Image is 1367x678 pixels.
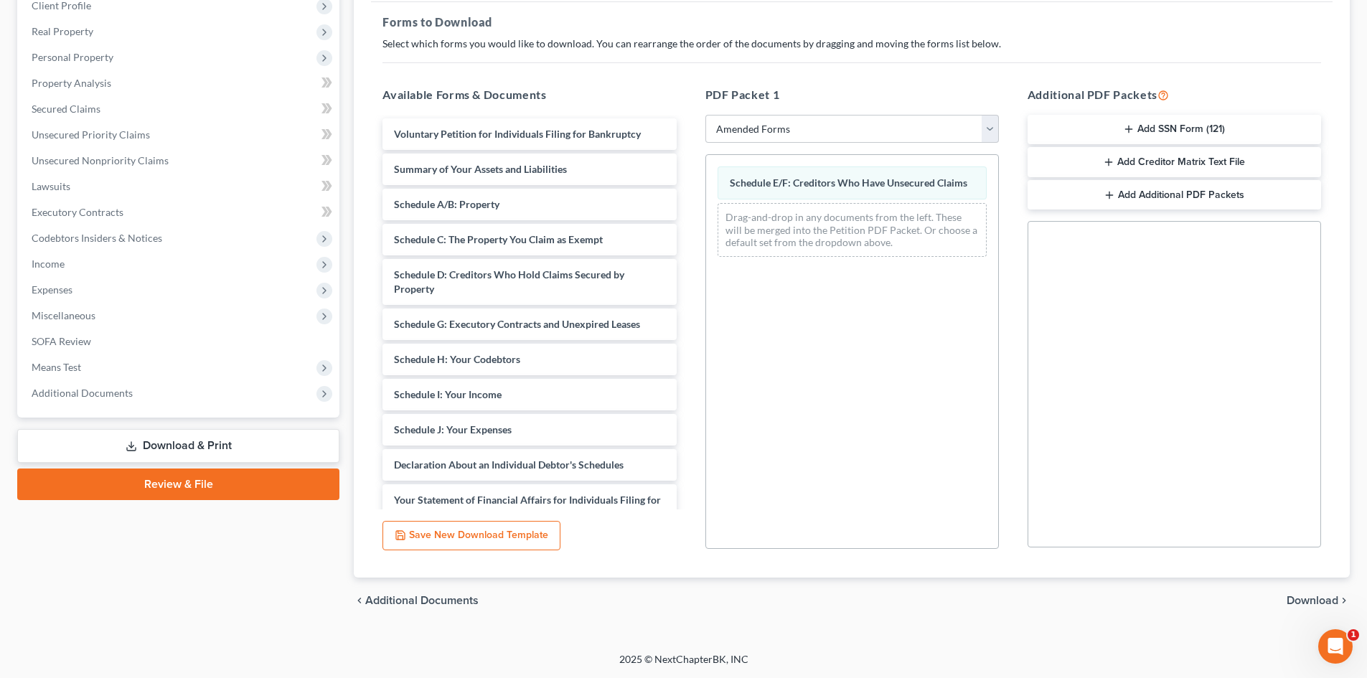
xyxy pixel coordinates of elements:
[394,353,520,365] span: Schedule H: Your Codebtors
[32,25,93,37] span: Real Property
[20,148,339,174] a: Unsecured Nonpriority Claims
[20,199,339,225] a: Executory Contracts
[32,103,100,115] span: Secured Claims
[32,154,169,166] span: Unsecured Nonpriority Claims
[32,77,111,89] span: Property Analysis
[718,203,987,257] div: Drag-and-drop in any documents from the left. These will be merged into the Petition PDF Packet. ...
[20,96,339,122] a: Secured Claims
[1318,629,1353,664] iframe: Intercom live chat
[382,521,560,551] button: Save New Download Template
[705,86,999,103] h5: PDF Packet 1
[20,122,339,148] a: Unsecured Priority Claims
[32,180,70,192] span: Lawsuits
[32,309,95,321] span: Miscellaneous
[20,329,339,354] a: SOFA Review
[32,51,113,63] span: Personal Property
[382,86,676,103] h5: Available Forms & Documents
[1028,86,1321,103] h5: Additional PDF Packets
[32,283,72,296] span: Expenses
[354,595,479,606] a: chevron_left Additional Documents
[382,14,1321,31] h5: Forms to Download
[394,388,502,400] span: Schedule I: Your Income
[730,176,967,189] span: Schedule E/F: Creditors Who Have Unsecured Claims
[394,268,624,295] span: Schedule D: Creditors Who Hold Claims Secured by Property
[1338,595,1350,606] i: chevron_right
[394,423,512,435] span: Schedule J: Your Expenses
[32,232,162,244] span: Codebtors Insiders & Notices
[354,595,365,606] i: chevron_left
[394,318,640,330] span: Schedule G: Executory Contracts and Unexpired Leases
[20,174,339,199] a: Lawsuits
[365,595,479,606] span: Additional Documents
[394,494,661,520] span: Your Statement of Financial Affairs for Individuals Filing for Bankruptcy
[1287,595,1338,606] span: Download
[32,335,91,347] span: SOFA Review
[1348,629,1359,641] span: 1
[394,233,603,245] span: Schedule C: The Property You Claim as Exempt
[1028,115,1321,145] button: Add SSN Form (121)
[382,37,1321,51] p: Select which forms you would like to download. You can rearrange the order of the documents by dr...
[20,70,339,96] a: Property Analysis
[394,198,499,210] span: Schedule A/B: Property
[32,206,123,218] span: Executory Contracts
[1028,180,1321,210] button: Add Additional PDF Packets
[1028,147,1321,177] button: Add Creditor Matrix Text File
[32,258,65,270] span: Income
[1287,595,1350,606] button: Download chevron_right
[17,469,339,500] a: Review & File
[32,361,81,373] span: Means Test
[394,128,641,140] span: Voluntary Petition for Individuals Filing for Bankruptcy
[275,652,1093,678] div: 2025 © NextChapterBK, INC
[32,128,150,141] span: Unsecured Priority Claims
[32,387,133,399] span: Additional Documents
[17,429,339,463] a: Download & Print
[394,458,624,471] span: Declaration About an Individual Debtor's Schedules
[394,163,567,175] span: Summary of Your Assets and Liabilities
